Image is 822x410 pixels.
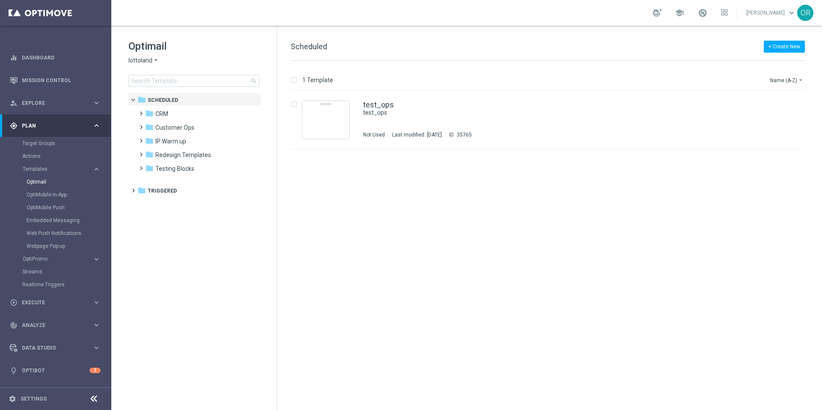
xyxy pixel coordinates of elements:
[282,90,820,149] div: Press SPACE to select this row.
[27,201,110,214] div: OptiMobile Push
[27,217,89,224] a: Embedded Messaging
[22,163,110,253] div: Templates
[9,367,101,374] button: lightbulb Optibot 3
[92,99,101,107] i: keyboard_arrow_right
[22,140,89,147] a: Target Groups
[27,240,110,253] div: Webpage Pop-up
[152,56,159,65] i: arrow_drop_down
[92,298,101,306] i: keyboard_arrow_right
[22,153,89,160] a: Actions
[22,268,89,275] a: Streams
[9,395,16,403] i: settings
[10,99,92,107] div: Explore
[145,137,154,145] i: folder
[9,77,101,84] div: Mission Control
[10,54,18,62] i: equalizer
[22,278,110,291] div: Realtime Triggers
[22,253,110,265] div: OptiPromo
[363,109,748,117] a: test_ops
[10,99,18,107] i: person_search
[389,131,445,138] div: Last modified: [DATE]
[22,281,89,288] a: Realtime Triggers
[27,227,110,240] div: Web Push Notifications
[10,321,18,329] i: track_changes
[22,359,89,382] a: Optibot
[22,256,101,262] button: OptiPromo keyboard_arrow_right
[10,321,92,329] div: Analyze
[9,54,101,61] button: equalizer Dashboard
[769,75,805,85] button: Name (A-Z)arrow_drop_down
[27,214,110,227] div: Embedded Messaging
[22,323,92,328] span: Analyze
[797,5,813,21] div: OR
[302,76,333,84] p: 1 Template
[155,137,186,145] span: IP Warm up
[457,131,472,138] div: 35765
[148,96,178,104] span: Scheduled
[137,186,146,195] i: folder
[155,165,194,172] span: Testing Blocks
[22,345,92,351] span: Data Studio
[10,367,18,374] i: lightbulb
[128,75,259,87] input: Search Template
[787,8,796,18] span: keyboard_arrow_down
[27,243,89,250] a: Webpage Pop-up
[27,230,89,237] a: Web Push Notifications
[291,42,327,51] span: Scheduled
[22,46,101,69] a: Dashboard
[363,101,394,109] a: test_ops
[22,166,101,172] button: Templates keyboard_arrow_right
[10,46,101,69] div: Dashboard
[10,69,101,92] div: Mission Control
[10,122,92,130] div: Plan
[27,204,89,211] a: OptiMobile Push
[92,344,101,352] i: keyboard_arrow_right
[23,166,84,172] span: Templates
[10,359,101,382] div: Optibot
[92,122,101,130] i: keyboard_arrow_right
[23,166,92,172] div: Templates
[27,188,110,201] div: OptiMobile In-App
[9,122,101,129] button: gps_fixed Plan keyboard_arrow_right
[92,165,101,173] i: keyboard_arrow_right
[10,299,18,306] i: play_circle_outline
[363,109,768,117] div: test_ops
[363,131,385,138] div: Not Used
[445,131,472,138] div: ID:
[89,368,101,373] div: 3
[797,77,804,83] i: arrow_drop_down
[304,103,347,137] img: 35765.jpeg
[155,110,168,118] span: CRM
[9,299,101,306] div: play_circle_outline Execute keyboard_arrow_right
[145,150,154,159] i: folder
[250,77,257,84] span: search
[22,69,101,92] a: Mission Control
[21,396,47,401] a: Settings
[22,300,92,305] span: Execute
[27,178,89,185] a: Optimail
[92,321,101,329] i: keyboard_arrow_right
[10,344,92,352] div: Data Studio
[92,255,101,263] i: keyboard_arrow_right
[22,137,110,150] div: Target Groups
[9,100,101,107] button: person_search Explore keyboard_arrow_right
[10,299,92,306] div: Execute
[745,6,797,19] a: [PERSON_NAME]keyboard_arrow_down
[22,150,110,163] div: Actions
[22,123,92,128] span: Plan
[128,56,152,65] span: lottoland
[675,8,684,18] span: school
[27,175,110,188] div: Optimail
[9,345,101,351] button: Data Studio keyboard_arrow_right
[137,95,146,104] i: folder
[10,122,18,130] i: gps_fixed
[145,109,154,118] i: folder
[764,41,805,53] button: + Create New
[22,265,110,278] div: Streams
